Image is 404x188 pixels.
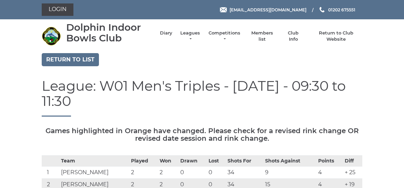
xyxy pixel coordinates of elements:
[158,166,179,178] td: 2
[226,166,263,178] td: 34
[207,166,226,178] td: 0
[320,7,324,12] img: Phone us
[42,3,73,16] a: Login
[42,27,61,46] img: Dolphin Indoor Bowls Club
[59,155,129,166] th: Team
[42,166,59,178] td: 1
[319,7,355,13] a: Phone us 01202 675551
[220,7,306,13] a: Email [EMAIL_ADDRESS][DOMAIN_NAME]
[207,155,226,166] th: Lost
[129,155,158,166] th: Played
[328,7,355,12] span: 01202 675551
[179,166,207,178] td: 0
[66,22,153,43] div: Dolphin Indoor Bowls Club
[343,155,362,166] th: Diff
[316,155,343,166] th: Points
[220,7,227,12] img: Email
[248,30,276,42] a: Members list
[283,30,303,42] a: Club Info
[226,155,263,166] th: Shots For
[208,30,241,42] a: Competitions
[316,166,343,178] td: 4
[129,166,158,178] td: 2
[179,30,201,42] a: Leagues
[263,155,316,166] th: Shots Against
[59,166,129,178] td: [PERSON_NAME]
[310,30,362,42] a: Return to Club Website
[42,127,362,142] h5: Games highlighted in Orange have changed. Please check for a revised rink change OR revised date ...
[179,155,207,166] th: Drawn
[42,78,362,117] h1: League: W01 Men's Triples - [DATE] - 09:30 to 11:30
[158,155,179,166] th: Won
[230,7,306,12] span: [EMAIL_ADDRESS][DOMAIN_NAME]
[42,53,99,66] a: Return to list
[343,166,362,178] td: + 25
[263,166,316,178] td: 9
[160,30,172,36] a: Diary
